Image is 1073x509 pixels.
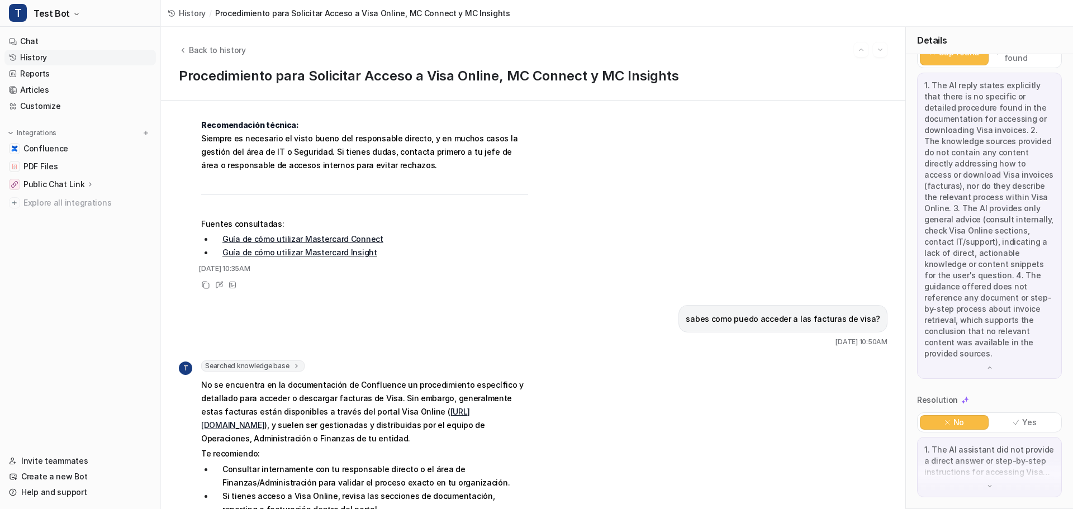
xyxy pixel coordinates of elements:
[9,197,20,208] img: explore all integrations
[179,68,887,84] h1: Procedimiento para Solicitar Acceso a Visa Online, MC Connect y MC Insights
[23,194,151,212] span: Explore all integrations
[199,264,250,274] span: [DATE] 10:35AM
[686,312,880,326] p: sabes como puedo acceder a las facturas de visa?
[4,50,156,65] a: History
[213,463,528,489] li: Consultar internamente con tu responsable directo o el área de Finanzas/Administración para valid...
[215,7,510,19] span: Procedimiento para Solicitar Acceso a Visa Online, MC Connect y MC Insights
[906,27,1073,54] div: Details
[7,129,15,137] img: expand menu
[9,4,27,22] span: T
[4,127,60,139] button: Integrations
[4,66,156,82] a: Reports
[953,417,964,428] p: No
[201,360,305,372] span: Searched knowledge base
[23,161,58,172] span: PDF Files
[11,181,18,188] img: Public Chat Link
[179,44,246,56] button: Back to history
[4,159,156,174] a: PDF FilesPDF Files
[4,469,156,484] a: Create a new Bot
[857,45,865,55] img: Previous session
[201,378,528,445] p: No se encuentra en la documentación de Confluence un procedimiento específico y detallado para ac...
[4,141,156,156] a: ConfluenceConfluence
[17,129,56,137] p: Integrations
[34,6,70,21] span: Test Bot
[4,34,156,49] a: Chat
[23,143,68,154] span: Confluence
[873,42,887,57] button: Go to next session
[924,80,1055,359] p: 1. The AI reply states explicitly that there is no specific or detailed procedure found in the do...
[23,179,85,190] p: Public Chat Link
[179,361,192,375] span: T
[189,44,246,56] span: Back to history
[201,407,470,430] a: [URL][DOMAIN_NAME]
[917,394,958,406] p: Resolution
[4,484,156,500] a: Help and support
[201,217,528,231] p: Fuentes consultadas:
[222,248,377,257] a: Guía de cómo utilizar Mastercard Insight
[179,7,206,19] span: History
[142,129,150,137] img: menu_add.svg
[11,145,18,152] img: Confluence
[1022,417,1036,428] p: Yes
[201,118,528,172] p: Siempre es necesario el visto bueno del responsable directo, y en muchos casos la gestión del áre...
[201,120,299,130] strong: Recomendación técnica:
[201,447,528,460] p: Te recomiendo:
[835,337,887,347] span: [DATE] 10:50AM
[4,82,156,98] a: Articles
[854,42,868,57] button: Go to previous session
[986,482,994,490] img: down-arrow
[11,163,18,170] img: PDF Files
[168,7,206,19] a: History
[209,7,212,19] span: /
[4,453,156,469] a: Invite teammates
[4,98,156,114] a: Customize
[986,364,994,372] img: down-arrow
[924,444,1055,478] p: 1. The AI assistant did not provide a direct answer or step-by-step instructions for accessing Vi...
[222,234,383,244] a: Guía de cómo utilizar Mastercard Connect
[876,45,884,55] img: Next session
[4,195,156,211] a: Explore all integrations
